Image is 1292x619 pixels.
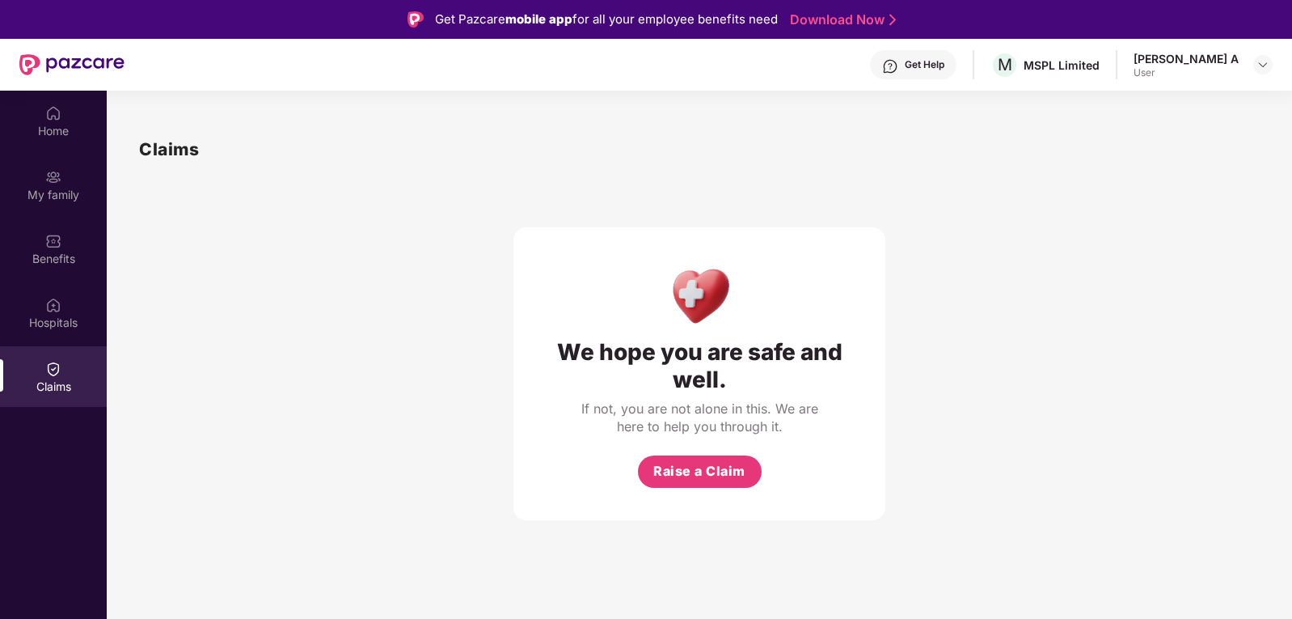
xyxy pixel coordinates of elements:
div: Get Pazcare for all your employee benefits need [435,10,778,29]
img: svg+xml;base64,PHN2ZyB3aWR0aD0iMjAiIGhlaWdodD0iMjAiIHZpZXdCb3g9IjAgMCAyMCAyMCIgZmlsbD0ibm9uZSIgeG... [45,169,61,185]
span: M [998,55,1012,74]
div: User [1134,66,1239,79]
a: Download Now [790,11,891,28]
div: Get Help [905,58,944,71]
div: If not, you are not alone in this. We are here to help you through it. [578,400,821,435]
button: Raise a Claim [638,456,762,488]
img: New Pazcare Logo [19,54,125,75]
img: svg+xml;base64,PHN2ZyBpZD0iSGVscC0zMngzMiIgeG1sbnM9Imh0dHA6Ly93d3cudzMub3JnLzIwMDAvc3ZnIiB3aWR0aD... [882,58,898,74]
img: svg+xml;base64,PHN2ZyBpZD0iQmVuZWZpdHMiIHhtbG5zPSJodHRwOi8vd3d3LnczLm9yZy8yMDAwL3N2ZyIgd2lkdGg9Ij... [45,233,61,249]
h1: Claims [139,136,199,163]
img: svg+xml;base64,PHN2ZyBpZD0iSG9tZSIgeG1sbnM9Imh0dHA6Ly93d3cudzMub3JnLzIwMDAvc3ZnIiB3aWR0aD0iMjAiIG... [45,105,61,121]
img: Health Care [665,260,735,330]
span: Raise a Claim [653,461,745,481]
div: [PERSON_NAME] A [1134,51,1239,66]
div: MSPL Limited [1024,57,1100,73]
img: svg+xml;base64,PHN2ZyBpZD0iRHJvcGRvd24tMzJ4MzIiIHhtbG5zPSJodHRwOi8vd3d3LnczLm9yZy8yMDAwL3N2ZyIgd2... [1256,58,1269,71]
img: svg+xml;base64,PHN2ZyBpZD0iSG9zcGl0YWxzIiB4bWxucz0iaHR0cDovL3d3dy53My5vcmcvMjAwMC9zdmciIHdpZHRoPS... [45,297,61,313]
img: svg+xml;base64,PHN2ZyBpZD0iQ2xhaW0iIHhtbG5zPSJodHRwOi8vd3d3LnczLm9yZy8yMDAwL3N2ZyIgd2lkdGg9IjIwIi... [45,361,61,377]
strong: mobile app [505,11,572,27]
img: Stroke [889,11,896,28]
img: Logo [407,11,424,28]
div: We hope you are safe and well. [546,338,853,393]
